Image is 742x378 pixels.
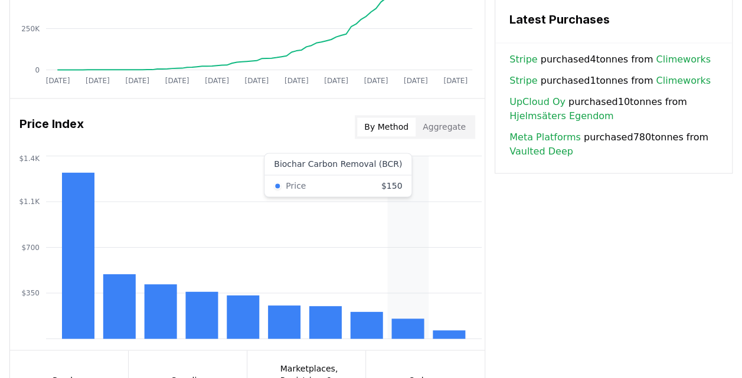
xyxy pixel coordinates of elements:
a: UpCloud Oy [509,95,566,109]
a: Vaulted Deep [509,144,573,159]
tspan: [DATE] [205,77,229,85]
tspan: [DATE] [285,77,309,85]
tspan: [DATE] [364,77,388,85]
tspan: [DATE] [165,77,189,85]
h3: Latest Purchases [509,11,718,28]
a: Hjelmsäters Egendom [509,109,613,123]
tspan: $1.4K [19,154,40,162]
tspan: [DATE] [244,77,269,85]
tspan: $350 [21,289,40,297]
tspan: [DATE] [324,77,348,85]
button: By Method [357,117,416,136]
h3: Price Index [19,115,84,139]
span: purchased 4 tonnes from [509,52,711,67]
a: Meta Platforms [509,130,581,144]
tspan: 250K [21,24,40,32]
tspan: $1.1K [19,198,40,206]
a: Stripe [509,52,537,67]
tspan: $700 [21,243,40,251]
button: Aggregate [416,117,473,136]
span: purchased 1 tonnes from [509,74,711,88]
tspan: 0 [35,65,40,74]
tspan: [DATE] [86,77,110,85]
span: purchased 10 tonnes from [509,95,718,123]
span: purchased 780 tonnes from [509,130,718,159]
a: Climeworks [656,52,711,67]
tspan: [DATE] [404,77,428,85]
tspan: [DATE] [443,77,468,85]
tspan: [DATE] [125,77,149,85]
a: Climeworks [656,74,711,88]
tspan: [DATE] [46,77,70,85]
a: Stripe [509,74,537,88]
